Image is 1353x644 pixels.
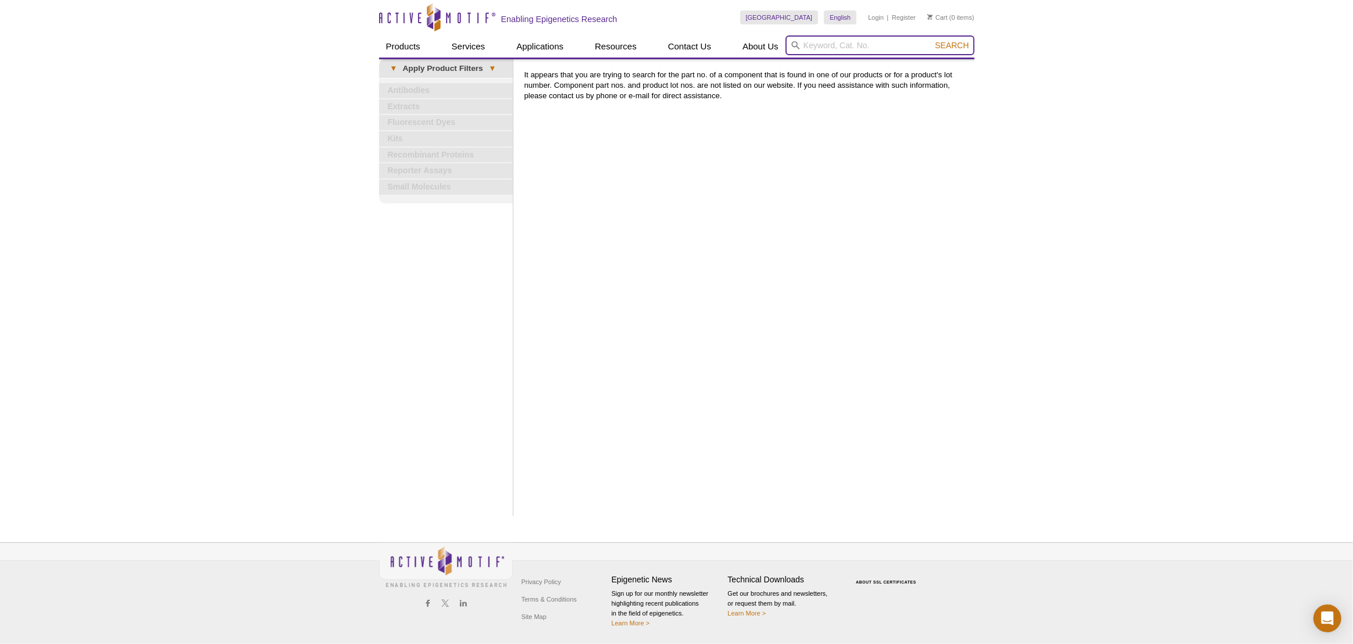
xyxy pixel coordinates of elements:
a: Fluorescent Dyes [379,115,513,130]
p: Get our brochures and newsletters, or request them by mail. [728,589,838,618]
a: ▾Apply Product Filters▾ [379,59,513,78]
a: Resources [588,35,644,58]
button: Search [931,40,972,51]
input: Keyword, Cat. No. [786,35,974,55]
a: Learn More > [612,620,650,627]
a: Reporter Assays [379,163,513,178]
a: Products [379,35,427,58]
a: Privacy Policy [519,573,564,591]
span: ▾ [385,63,403,74]
li: (0 items) [927,10,974,24]
span: ▾ [483,63,501,74]
p: Sign up for our monthly newsletter highlighting recent publications in the field of epigenetics. [612,589,722,628]
h4: Technical Downloads [728,575,838,585]
a: English [824,10,856,24]
a: Antibodies [379,83,513,98]
a: Register [892,13,916,22]
li: | [887,10,889,24]
a: ABOUT SSL CERTIFICATES [856,580,916,584]
a: Small Molecules [379,180,513,195]
div: Open Intercom Messenger [1313,604,1341,632]
table: Click to Verify - This site chose Symantec SSL for secure e-commerce and confidential communicati... [844,563,931,589]
span: Search [935,41,969,50]
a: Recombinant Proteins [379,148,513,163]
h2: Enabling Epigenetics Research [501,14,617,24]
img: Your Cart [927,14,933,20]
p: It appears that you are trying to search for the part no. of a component that is found in one of ... [524,70,969,101]
a: Applications [509,35,570,58]
a: Services [445,35,492,58]
a: Contact Us [661,35,718,58]
a: Learn More > [728,610,766,617]
a: Kits [379,131,513,146]
img: Active Motif, [379,543,513,590]
a: Cart [927,13,948,22]
h4: Epigenetic News [612,575,722,585]
a: About Us [736,35,786,58]
a: [GEOGRAPHIC_DATA] [740,10,819,24]
a: Site Map [519,608,549,625]
a: Extracts [379,99,513,115]
a: Terms & Conditions [519,591,580,608]
a: Login [868,13,884,22]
